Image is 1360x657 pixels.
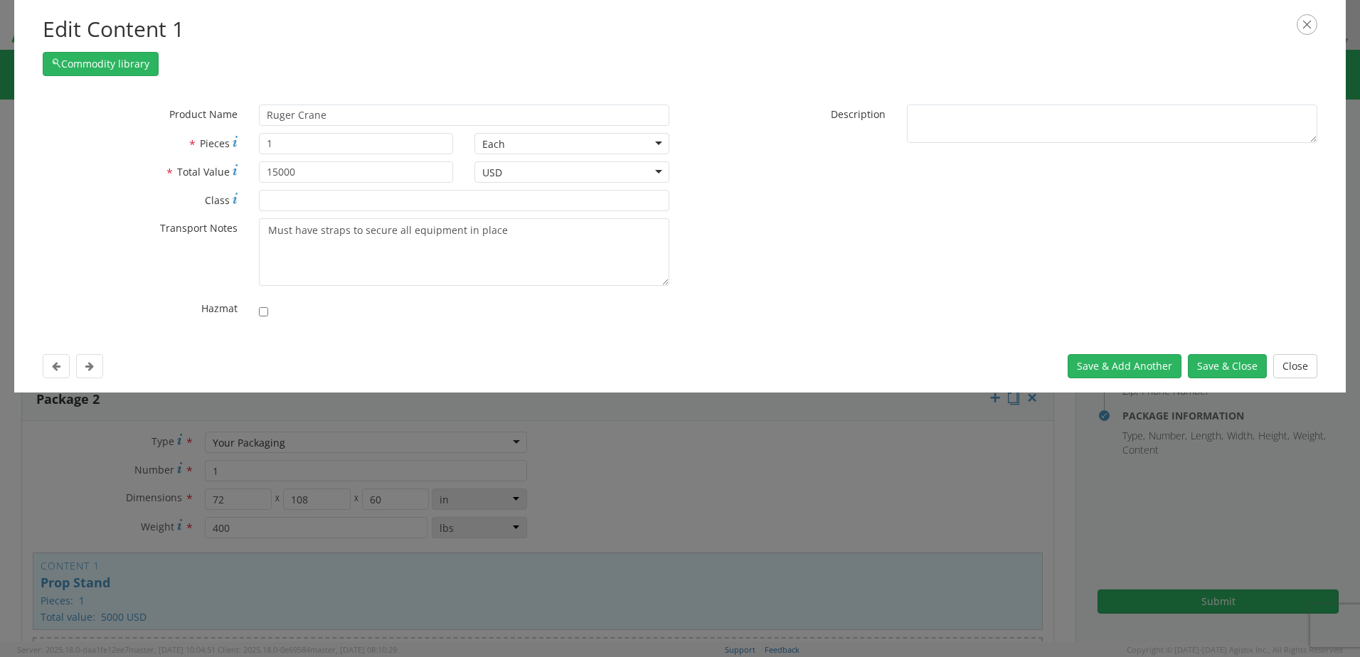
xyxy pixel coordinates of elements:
[1068,354,1181,378] button: Save & Add Another
[201,301,238,315] span: Hazmat
[43,52,159,76] button: Commodity library
[160,221,238,235] span: Transport Notes
[169,107,238,121] span: Product Name
[482,166,502,180] div: USD
[205,193,230,207] span: Class
[482,137,505,151] div: Each
[1273,354,1317,378] button: Close
[200,137,230,150] span: Pieces
[1188,354,1267,378] button: Save & Close
[43,14,1317,45] h2: Edit Content 1
[177,165,230,178] span: Total Value
[831,107,886,121] span: Description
